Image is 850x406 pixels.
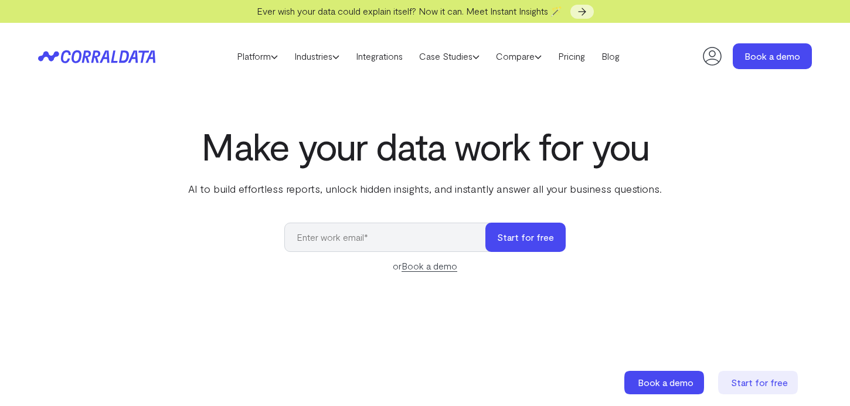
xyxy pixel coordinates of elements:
a: Book a demo [733,43,812,69]
span: Ever wish your data could explain itself? Now it can. Meet Instant Insights 🪄 [257,5,562,16]
button: Start for free [485,223,566,252]
a: Case Studies [411,47,488,65]
span: Book a demo [638,377,693,388]
h1: Make your data work for you [186,125,664,167]
a: Industries [286,47,348,65]
a: Platform [229,47,286,65]
a: Pricing [550,47,593,65]
input: Enter work email* [284,223,497,252]
a: Book a demo [624,371,706,394]
a: Blog [593,47,628,65]
span: Start for free [731,377,788,388]
a: Compare [488,47,550,65]
div: or [284,259,566,273]
a: Start for free [718,371,800,394]
p: AI to build effortless reports, unlock hidden insights, and instantly answer all your business qu... [186,181,664,196]
a: Integrations [348,47,411,65]
a: Book a demo [402,260,457,272]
